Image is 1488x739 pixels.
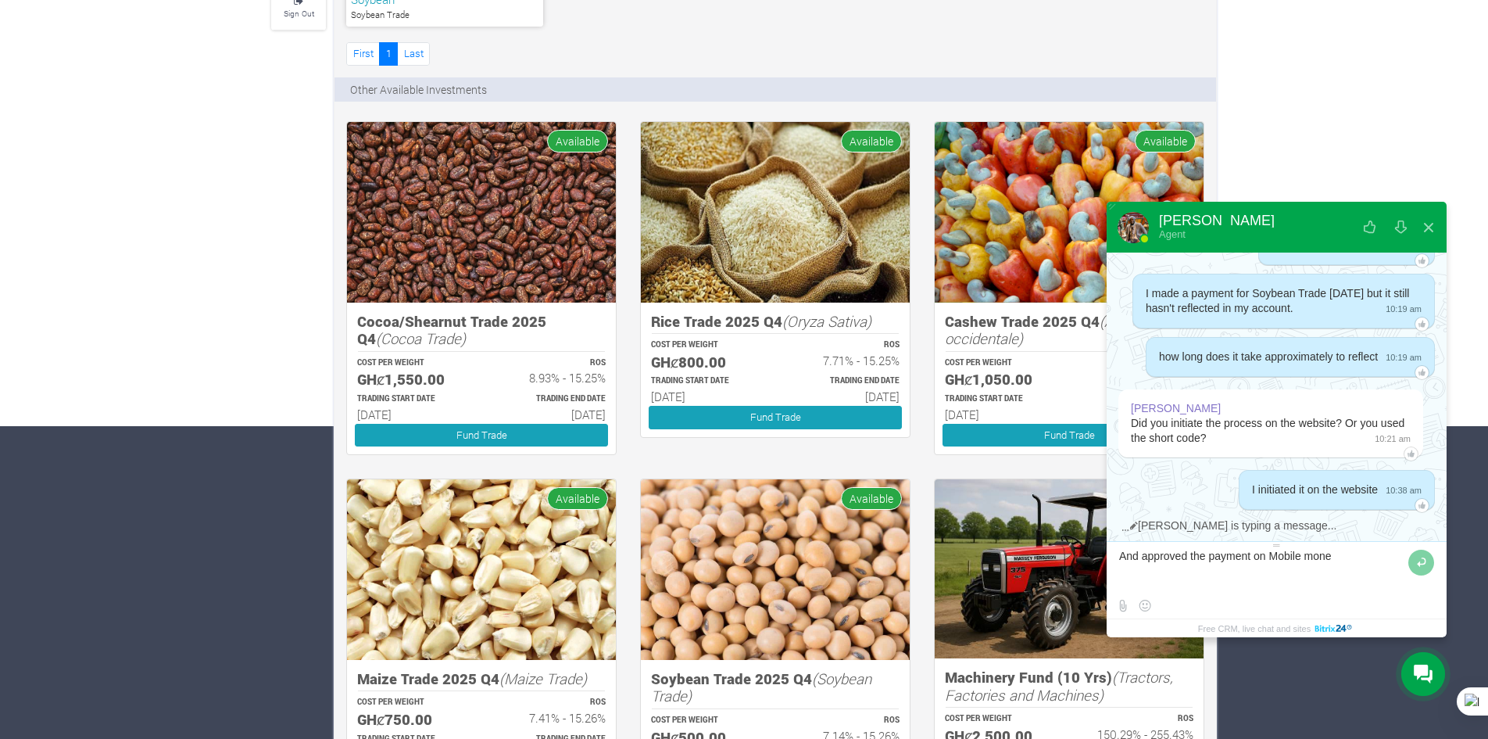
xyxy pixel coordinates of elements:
h6: 7.41% - 15.26% [495,711,606,725]
span: Available [841,487,902,510]
h6: 8.09% - 15.28% [1083,371,1193,385]
p: Estimated Trading End Date [789,375,900,387]
h5: GHȼ1,050.00 [945,371,1055,389]
p: COST PER WEIGHT [357,357,467,369]
h5: GHȼ800.00 [651,353,761,371]
p: ROS [1083,713,1193,725]
p: Estimated Trading Start Date [357,393,467,405]
a: 1 [379,42,398,65]
span: Available [547,130,608,152]
a: Fund Trade [355,424,608,447]
h6: [DATE] [789,389,900,404]
h6: [DATE] [495,407,606,422]
a: Free CRM, live chat and sites [1198,619,1355,637]
img: growforme image [641,479,910,660]
h5: Cashew Trade 2025 Q4 [945,313,1193,348]
button: Rate our service [1356,209,1384,246]
p: ROS [1083,357,1193,369]
span: Available [547,487,608,510]
a: Last [397,42,430,65]
h5: Maize Trade 2025 Q4 [357,670,606,688]
small: Sign Out [284,8,314,19]
p: Estimated Trading Start Date [945,393,1055,405]
a: Fund Trade [649,406,902,429]
span: how long does it take approximately to reflect [1159,350,1378,363]
p: COST PER WEIGHT [357,697,467,709]
p: Other Available Investments [350,81,487,98]
span: 10:19 am [1378,350,1422,364]
i: (Tractors, Factories and Machines) [945,667,1173,705]
h5: Soybean Trade 2025 Q4 [651,670,900,705]
span: 10:19 am [1378,301,1422,316]
p: Estimated Trading End Date [495,393,606,405]
h6: 8.93% - 15.25% [495,371,606,385]
h5: GHȼ750.00 [357,711,467,729]
p: Soybean Trade [351,9,538,22]
span: Available [841,130,902,152]
a: Fund Trade [943,424,1196,447]
span: I initiated it on the website [1252,483,1378,496]
h5: Cocoa/Shearnut Trade 2025 Q4 [357,313,606,348]
p: COST PER WEIGHT [945,713,1055,725]
img: growforme image [935,479,1204,658]
button: Select emoticon [1135,596,1154,615]
h6: [DATE] [1083,407,1193,422]
img: growforme image [641,122,910,303]
p: ROS [789,715,900,726]
i: (Anacardium occidentale) [945,311,1182,349]
div: [PERSON_NAME] [1159,213,1275,228]
a: First [346,42,380,65]
i: (Oryza Sativa) [782,311,871,331]
i: (Maize Trade) [499,669,587,688]
label: Send file [1113,596,1132,615]
span: 10:21 am [1367,431,1411,446]
img: growforme image [347,122,616,303]
span: I made a payment for Soybean Trade [DATE] but it still hasn't reflected in my account. [1146,287,1409,314]
p: ROS [495,697,606,709]
button: Download conversation history [1386,209,1415,246]
p: Estimated Trading End Date [1083,393,1193,405]
button: Close widget [1415,209,1443,246]
h5: Machinery Fund (10 Yrs) [945,669,1193,704]
p: COST PER WEIGHT [945,357,1055,369]
span: 10:38 am [1378,483,1422,497]
span: Free CRM, live chat and sites [1198,619,1311,637]
i: (Soybean Trade) [651,669,871,706]
h6: [DATE] [651,389,761,404]
img: growforme image [935,122,1204,303]
p: COST PER WEIGHT [651,715,761,726]
p: COST PER WEIGHT [651,339,761,351]
h5: GHȼ1,550.00 [357,371,467,389]
nav: Page Navigation [346,42,430,65]
div: Agent [1159,228,1275,241]
button: Send message [1408,550,1434,576]
p: ROS [789,339,900,351]
h6: [DATE] [357,407,467,422]
div: [PERSON_NAME] is typing a message... [1107,518,1447,541]
h5: Rice Trade 2025 Q4 [651,313,900,331]
span: Did you initiate the process on the website? Or you used the short code? [1131,417,1404,444]
h6: [DATE] [945,407,1055,422]
h6: 7.71% - 15.25% [789,353,900,368]
p: ROS [495,357,606,369]
span: Available [1135,130,1196,152]
div: [PERSON_NAME] [1131,401,1221,416]
img: growforme image [347,479,616,660]
i: (Cocoa Trade) [376,328,466,348]
p: Estimated Trading Start Date [651,375,761,387]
